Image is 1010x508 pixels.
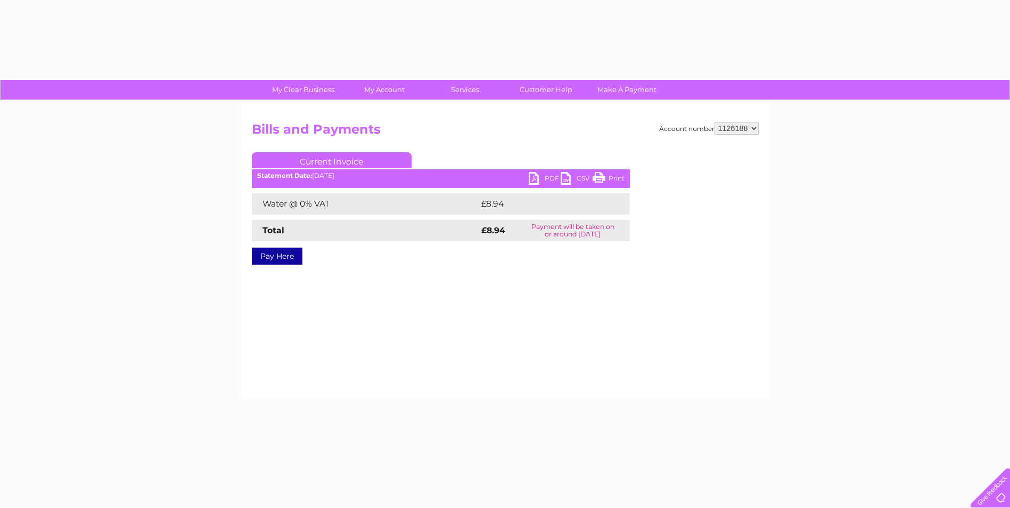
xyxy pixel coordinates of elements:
strong: Total [262,225,284,235]
a: Current Invoice [252,152,412,168]
a: My Account [340,80,428,100]
td: Water @ 0% VAT [252,193,479,215]
a: Print [593,172,625,187]
a: Customer Help [502,80,590,100]
div: [DATE] [252,172,630,179]
a: CSV [561,172,593,187]
td: £8.94 [479,193,605,215]
a: Make A Payment [583,80,671,100]
div: Account number [659,122,759,135]
td: Payment will be taken on or around [DATE] [516,220,629,241]
h2: Bills and Payments [252,122,759,142]
a: PDF [529,172,561,187]
a: Services [421,80,509,100]
b: Statement Date: [257,171,312,179]
strong: £8.94 [481,225,505,235]
a: Pay Here [252,248,302,265]
a: My Clear Business [259,80,347,100]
